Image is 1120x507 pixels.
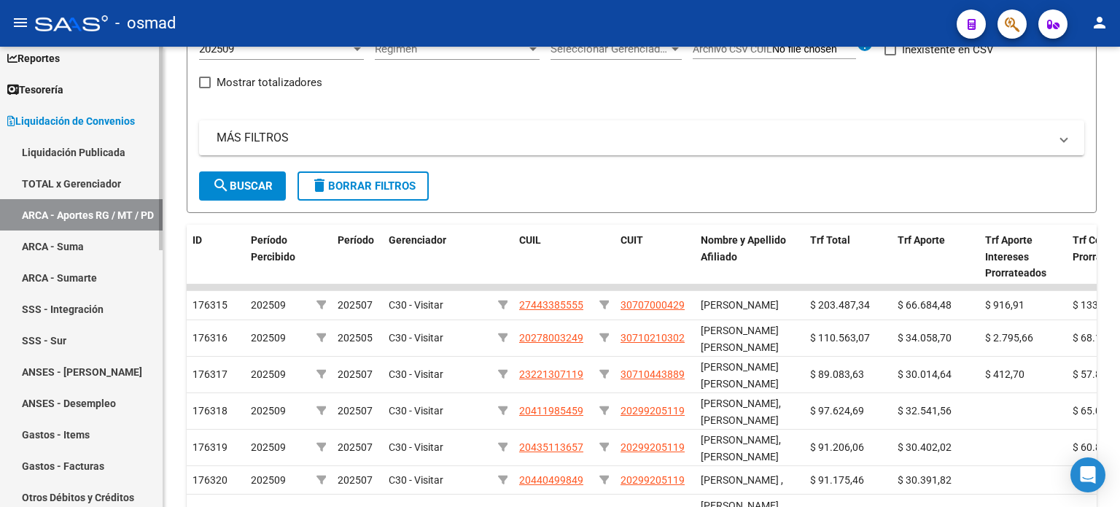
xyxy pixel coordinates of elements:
span: Período Percibido [251,234,295,263]
span: 20411985459 [519,405,583,417]
span: 23221307119 [519,368,583,380]
span: - osmad [115,7,176,39]
span: 176317 [192,368,227,380]
span: 20299205119 [621,405,685,417]
span: Mostrar totalizadores [217,74,322,91]
span: $ 30.402,02 [898,441,952,453]
span: 176320 [192,474,227,486]
span: Período [338,234,374,246]
span: 202509 [251,299,286,311]
span: Trf Total [810,234,850,246]
span: Tesorería [7,82,63,98]
mat-icon: person [1091,14,1108,31]
span: $ 916,91 [985,299,1024,311]
div: Open Intercom Messenger [1070,457,1105,492]
datatable-header-cell: Período [332,225,383,289]
span: Reportes [7,50,60,66]
span: 202509 [251,405,286,417]
span: 27443385555 [519,299,583,311]
span: Borrar Filtros [311,179,416,193]
span: 202505 [338,332,373,344]
datatable-header-cell: ID [187,225,245,289]
mat-expansion-panel-header: MÁS FILTROS [199,120,1084,155]
span: 30710210302 [621,332,685,344]
span: $ 34.058,70 [898,332,952,344]
span: 202509 [251,441,286,453]
span: Trf Aporte Intereses Prorrateados [985,234,1046,279]
span: Gerenciador [389,234,446,246]
span: C30 - Visitar [389,299,443,311]
span: 176318 [192,405,227,417]
span: 20440499849 [519,474,583,486]
datatable-header-cell: CUIT [615,225,695,289]
span: CUIL [519,234,541,246]
span: 176319 [192,441,227,453]
span: Régimen [375,42,526,55]
datatable-header-cell: Trf Aporte [892,225,979,289]
mat-icon: menu [12,14,29,31]
span: C30 - Visitar [389,441,443,453]
span: $ 91.175,46 [810,474,864,486]
span: 202507 [338,299,373,311]
span: Liquidación de Convenios [7,113,135,129]
span: 176315 [192,299,227,311]
span: 202507 [338,474,373,486]
span: $ 2.795,66 [985,332,1033,344]
span: Trf Aporte [898,234,945,246]
input: Archivo CSV CUIL [772,43,856,56]
datatable-header-cell: CUIL [513,225,594,289]
span: [PERSON_NAME], [PERSON_NAME] [701,434,781,463]
datatable-header-cell: Trf Total [804,225,892,289]
span: 30710443889 [621,368,685,380]
span: 202509 [251,474,286,486]
span: $ 30.014,64 [898,368,952,380]
span: 20299205119 [621,441,685,453]
span: C30 - Visitar [389,332,443,344]
datatable-header-cell: Gerenciador [383,225,492,289]
span: $ 30.391,82 [898,474,952,486]
span: C30 - Visitar [389,368,443,380]
span: 202509 [251,332,286,344]
span: 202507 [338,405,373,417]
span: 202509 [199,42,234,55]
button: Borrar Filtros [297,171,429,201]
span: 176316 [192,332,227,344]
span: Inexistente en CSV [902,41,994,58]
span: [PERSON_NAME] [701,299,779,311]
span: Archivo CSV CUIL [693,43,772,55]
span: 202509 [251,368,286,380]
span: Buscar [212,179,273,193]
span: $ 32.541,56 [898,405,952,417]
span: $ 110.563,07 [810,332,870,344]
mat-panel-title: MÁS FILTROS [217,130,1049,146]
mat-icon: search [212,177,230,194]
span: [PERSON_NAME] [PERSON_NAME] [701,361,779,390]
span: [PERSON_NAME], [PERSON_NAME] [701,398,781,426]
span: C30 - Visitar [389,474,443,486]
span: Nombre y Apellido Afiliado [701,234,786,263]
button: Buscar [199,171,286,201]
span: $ 91.206,06 [810,441,864,453]
span: $ 412,70 [985,368,1024,380]
datatable-header-cell: Nombre y Apellido Afiliado [695,225,804,289]
span: C30 - Visitar [389,405,443,417]
span: [PERSON_NAME] [PERSON_NAME] [701,325,779,353]
datatable-header-cell: Período Percibido [245,225,311,289]
span: 20435113657 [519,441,583,453]
mat-icon: delete [311,177,328,194]
span: CUIT [621,234,643,246]
span: [PERSON_NAME] , [701,474,783,486]
span: $ 66.684,48 [898,299,952,311]
span: 20299205119 [621,474,685,486]
span: 20278003249 [519,332,583,344]
span: $ 89.083,63 [810,368,864,380]
span: 202507 [338,368,373,380]
datatable-header-cell: Trf Aporte Intereses Prorrateados [979,225,1067,289]
span: 202507 [338,441,373,453]
span: ID [192,234,202,246]
span: Seleccionar Gerenciador [551,42,669,55]
span: 30707000429 [621,299,685,311]
span: $ 97.624,69 [810,405,864,417]
span: $ 203.487,34 [810,299,870,311]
